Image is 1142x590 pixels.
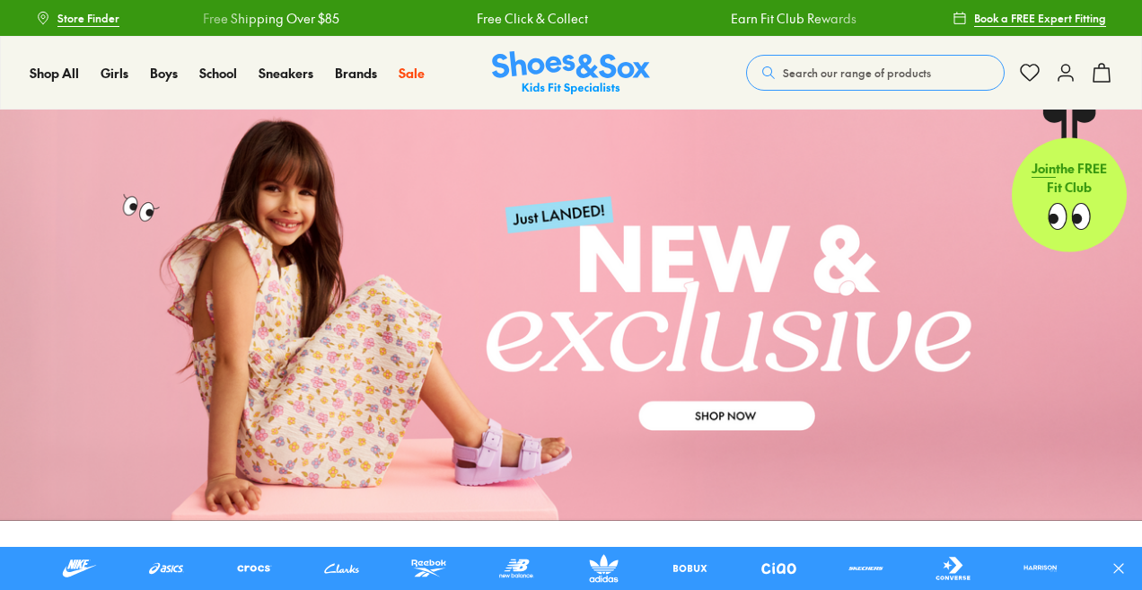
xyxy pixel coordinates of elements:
span: Search our range of products [783,65,931,81]
span: Brands [335,64,377,82]
button: Search our range of products [746,55,1005,91]
a: Girls [101,64,128,83]
span: Sneakers [259,64,313,82]
a: Jointhe FREE Fit Club [1012,109,1127,252]
span: Boys [150,64,178,82]
img: SNS_Logo_Responsive.svg [492,51,650,95]
span: School [199,64,237,82]
span: Join [1032,159,1056,177]
span: Shop All [30,64,79,82]
a: Brands [335,64,377,83]
a: Boys [150,64,178,83]
a: Free Shipping Over $85 [202,9,338,28]
span: Sale [399,64,425,82]
p: the FREE Fit Club [1012,145,1127,211]
a: Sneakers [259,64,313,83]
span: Store Finder [57,10,119,26]
a: Store Finder [36,2,119,34]
a: Free Click & Collect [476,9,587,28]
a: Shoes & Sox [492,51,650,95]
span: Book a FREE Expert Fitting [974,10,1106,26]
a: Earn Fit Club Rewards [730,9,856,28]
span: Girls [101,64,128,82]
a: Book a FREE Expert Fitting [953,2,1106,34]
a: Sale [399,64,425,83]
a: Shop All [30,64,79,83]
a: School [199,64,237,83]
